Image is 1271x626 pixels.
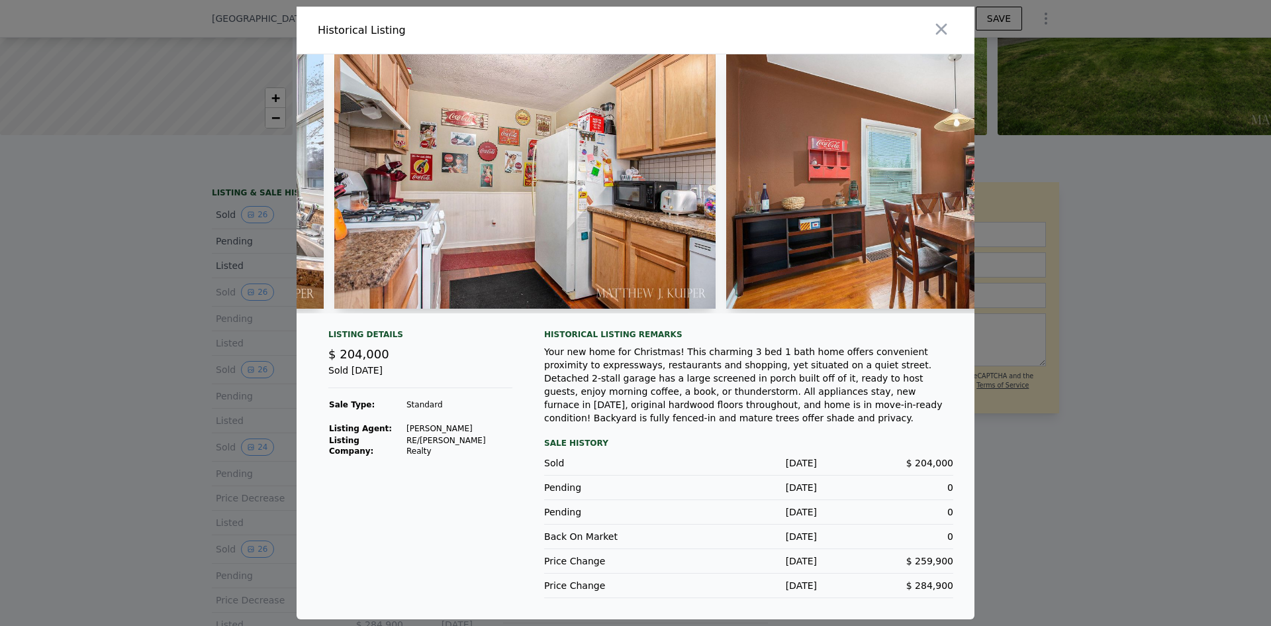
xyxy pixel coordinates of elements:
[544,481,681,494] div: Pending
[817,481,953,494] div: 0
[318,23,630,38] div: Historical Listing
[544,505,681,519] div: Pending
[544,530,681,543] div: Back On Market
[329,436,373,456] strong: Listing Company:
[726,54,1107,309] img: Property Img
[544,329,953,340] div: Historical Listing remarks
[681,579,817,592] div: [DATE]
[329,400,375,409] strong: Sale Type:
[681,505,817,519] div: [DATE]
[544,345,953,425] div: Your new home for Christmas! This charming 3 bed 1 bath home offers convenient proximity to expre...
[906,580,953,591] span: $ 284,900
[906,458,953,468] span: $ 204,000
[817,505,953,519] div: 0
[681,456,817,470] div: [DATE]
[681,530,817,543] div: [DATE]
[328,364,512,388] div: Sold [DATE]
[817,530,953,543] div: 0
[544,554,681,568] div: Price Change
[681,554,817,568] div: [DATE]
[544,579,681,592] div: Price Change
[406,423,512,435] td: [PERSON_NAME]
[544,456,681,470] div: Sold
[406,435,512,457] td: RE/[PERSON_NAME] Realty
[681,481,817,494] div: [DATE]
[328,347,389,361] span: $ 204,000
[406,399,512,411] td: Standard
[544,435,953,451] div: Sale History
[328,329,512,345] div: Listing Details
[329,424,392,433] strong: Listing Agent:
[334,54,716,309] img: Property Img
[906,556,953,566] span: $ 259,900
